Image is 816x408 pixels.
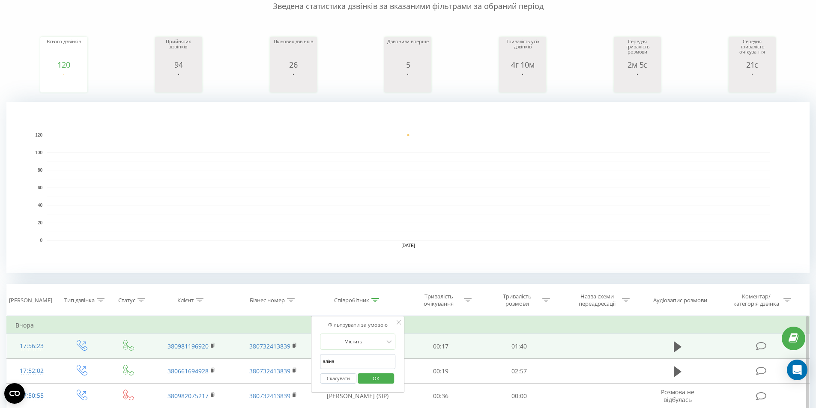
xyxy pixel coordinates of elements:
button: Скасувати [320,373,356,384]
div: Середня тривалість очікування [731,39,774,60]
a: 380981196920 [167,342,209,350]
svg: A chart. [6,102,810,273]
button: OK [358,373,394,384]
div: Тривалість усіх дзвінків [501,39,544,60]
div: 17:56:23 [15,338,48,354]
div: 94 [157,60,200,69]
div: Середня тривалість розмови [616,39,659,60]
div: 21с [731,60,774,69]
div: Статус [118,297,135,304]
a: 380661694928 [167,367,209,375]
text: 120 [35,133,42,137]
td: 02:57 [480,359,559,384]
text: 80 [38,168,43,173]
div: Тип дзвінка [64,297,95,304]
div: 2м 5с [616,60,659,69]
text: 0 [40,238,42,243]
svg: A chart. [731,69,774,95]
div: Тривалість розмови [494,293,540,307]
div: 5 [386,60,429,69]
div: Цільових дзвінків [272,39,315,60]
div: Коментар/категорія дзвінка [731,293,781,307]
td: 01:40 [480,334,559,359]
svg: A chart. [386,69,429,95]
text: 100 [35,150,42,155]
div: Прийнятих дзвінків [157,39,200,60]
td: Вчора [7,317,810,334]
div: 4г 10м [501,60,544,69]
a: 380732413839 [249,392,290,400]
a: 380732413839 [249,367,290,375]
a: 380982075217 [167,392,209,400]
a: 380732413839 [249,342,290,350]
span: Розмова не відбулась [661,388,694,404]
text: 40 [38,203,43,208]
text: 60 [38,185,43,190]
div: 26 [272,60,315,69]
div: 120 [42,60,85,69]
td: 00:17 [402,334,480,359]
div: 17:52:02 [15,363,48,379]
td: 00:19 [402,359,480,384]
div: Клієнт [177,297,194,304]
svg: A chart. [157,69,200,95]
div: Дзвонили вперше [386,39,429,60]
text: [DATE] [401,243,415,248]
div: Назва схеми переадресації [574,293,620,307]
input: Введіть значення [320,354,395,369]
div: Співробітник [334,297,369,304]
div: Open Intercom Messenger [787,360,807,380]
button: Open CMP widget [4,383,25,404]
div: 17:50:55 [15,387,48,404]
div: Тривалість очікування [416,293,462,307]
text: 20 [38,220,43,225]
svg: A chart. [501,69,544,95]
div: Бізнес номер [250,297,285,304]
div: Аудіозапис розмови [653,297,707,304]
div: [PERSON_NAME] [9,297,52,304]
svg: A chart. [272,69,315,95]
svg: A chart. [42,69,85,95]
span: OK [364,372,388,385]
div: Всього дзвінків [42,39,85,60]
div: Фільтрувати за умовою [320,321,395,329]
svg: A chart. [616,69,659,95]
